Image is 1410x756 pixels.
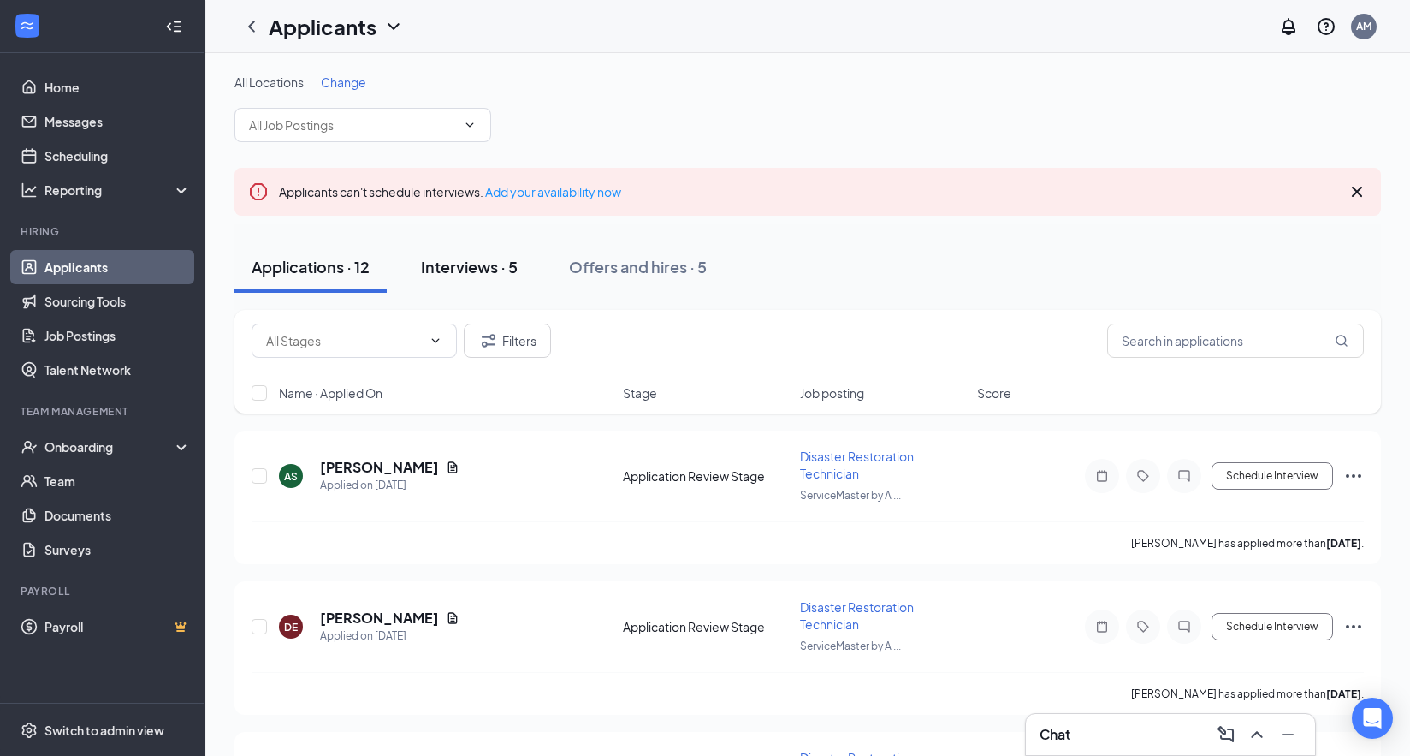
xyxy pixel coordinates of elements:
[446,461,459,474] svg: Document
[1174,620,1194,634] svg: ChatInactive
[1174,469,1194,483] svg: ChatInactive
[44,70,191,104] a: Home
[1326,688,1361,700] b: [DATE]
[485,184,621,199] a: Add your availability now
[1212,462,1333,490] button: Schedule Interview
[320,609,439,628] h5: [PERSON_NAME]
[284,620,298,634] div: DE
[1107,324,1364,358] input: Search in applications
[44,250,191,284] a: Applicants
[19,17,36,34] svg: WorkstreamLogo
[44,139,191,173] a: Scheduling
[383,16,404,37] svg: ChevronDown
[1347,182,1367,202] svg: Cross
[44,610,191,644] a: PayrollCrown
[1243,721,1271,748] button: ChevronUp
[800,640,901,652] span: ServiceMaster by A ...
[241,16,262,37] svg: ChevronLeft
[44,182,192,199] div: Reporting
[977,384,1011,402] span: Score
[478,330,499,351] svg: Filter
[1277,724,1298,745] svg: Minimize
[266,331,422,350] input: All Stages
[44,104,191,139] a: Messages
[44,353,191,387] a: Talent Network
[21,404,187,419] div: Team Management
[21,182,38,199] svg: Analysis
[321,74,366,90] span: Change
[1040,725,1070,744] h3: Chat
[1092,620,1112,634] svg: Note
[284,469,298,484] div: AS
[446,611,459,625] svg: Document
[21,438,38,455] svg: UserCheck
[1356,19,1371,33] div: AM
[1131,536,1364,551] p: [PERSON_NAME] has applied more than .
[21,224,187,239] div: Hiring
[1247,724,1267,745] svg: ChevronUp
[800,384,864,402] span: Job posting
[800,489,901,502] span: ServiceMaster by A ...
[44,284,191,318] a: Sourcing Tools
[1212,721,1240,748] button: ComposeMessage
[800,599,914,632] span: Disaster Restoration Technician
[421,256,518,277] div: Interviews · 5
[21,722,38,739] svg: Settings
[44,722,164,739] div: Switch to admin view
[44,464,191,498] a: Team
[44,533,191,567] a: Surveys
[165,18,182,35] svg: Collapse
[1274,721,1301,748] button: Minimize
[248,182,269,202] svg: Error
[1131,687,1364,701] p: [PERSON_NAME] has applied more than .
[249,116,456,134] input: All Job Postings
[1352,698,1393,739] div: Open Intercom Messenger
[1212,613,1333,640] button: Schedule Interview
[463,118,477,132] svg: ChevronDown
[320,477,459,494] div: Applied on [DATE]
[464,324,551,358] button: Filter Filters
[269,12,376,41] h1: Applicants
[234,74,304,90] span: All Locations
[279,384,382,402] span: Name · Applied On
[44,438,176,455] div: Onboarding
[623,384,657,402] span: Stage
[1316,16,1336,37] svg: QuestionInfo
[1133,469,1153,483] svg: Tag
[1335,334,1348,348] svg: MagnifyingGlass
[569,256,707,277] div: Offers and hires · 5
[1092,469,1112,483] svg: Note
[1278,16,1299,37] svg: Notifications
[1326,537,1361,550] b: [DATE]
[320,628,459,645] div: Applied on [DATE]
[252,256,370,277] div: Applications · 12
[800,449,914,481] span: Disaster Restoration Technician
[429,334,442,348] svg: ChevronDown
[1133,620,1153,634] svg: Tag
[44,318,191,353] a: Job Postings
[279,184,621,199] span: Applicants can't schedule interviews.
[1216,724,1236,745] svg: ComposeMessage
[44,498,191,533] a: Documents
[623,467,790,485] div: Application Review Stage
[1343,466,1364,486] svg: Ellipses
[623,618,790,635] div: Application Review Stage
[21,584,187,598] div: Payroll
[1343,616,1364,637] svg: Ellipses
[320,458,439,477] h5: [PERSON_NAME]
